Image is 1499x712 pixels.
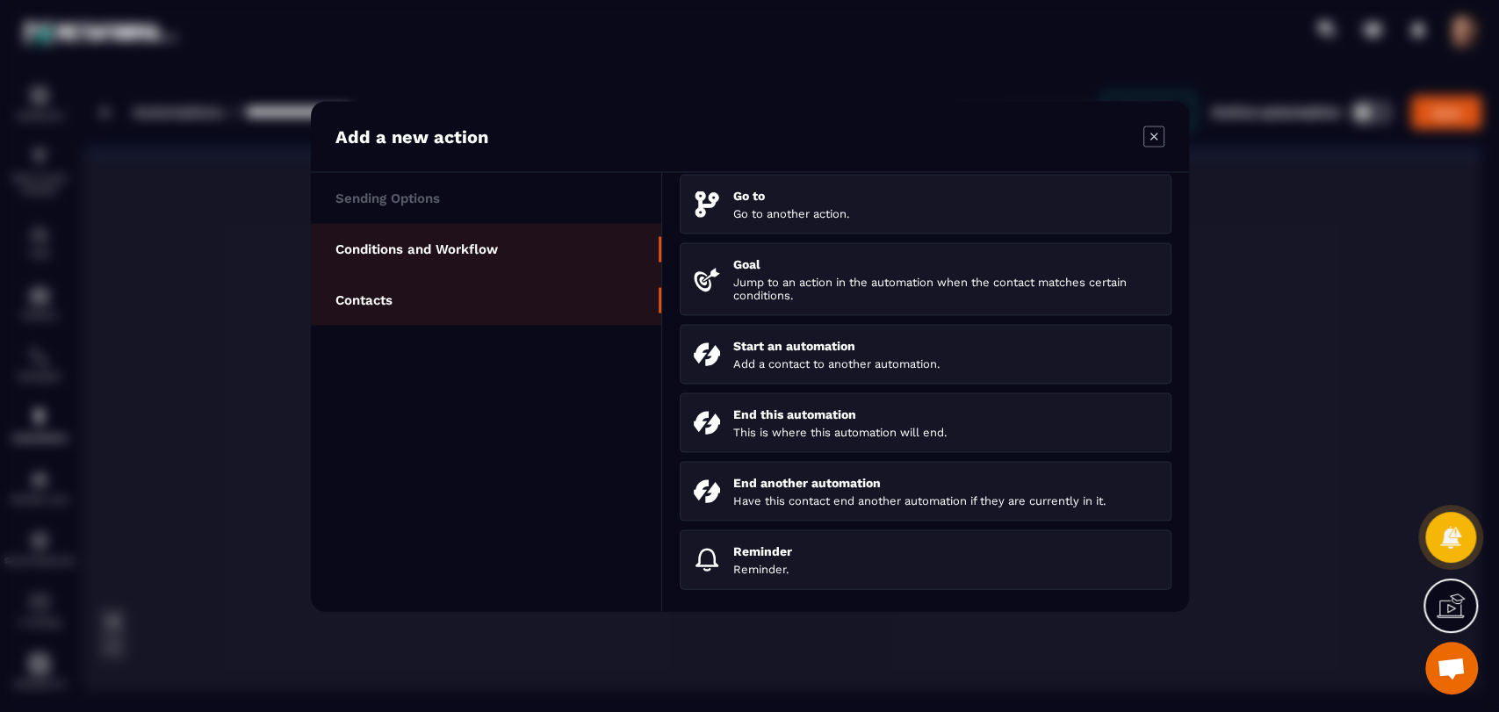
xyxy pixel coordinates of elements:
img: targeted.svg [694,266,720,292]
img: reminder.svg [694,546,720,572]
img: goto.svg [694,191,720,217]
p: End another automation [733,475,1157,489]
p: Have this contact end another automation if they are currently in it. [733,493,1157,507]
img: startAutomation.svg [694,341,720,367]
p: This is where this automation will end. [733,425,1157,438]
p: Go to [733,188,1157,202]
p: Add a new action [335,126,488,147]
p: Jump to an action in the automation when the contact matches certain conditions. [733,275,1157,301]
img: endAnotherAutomation.svg [694,478,720,504]
p: End this automation [733,406,1157,421]
p: Sending Options [335,190,440,205]
p: Reminder [733,543,1157,557]
p: Add a contact to another automation. [733,356,1157,370]
img: endAutomation.svg [694,409,720,435]
p: Start an automation [733,338,1157,352]
p: Conditions and Workflow [335,241,498,256]
p: Go to another action. [733,206,1157,219]
div: Mở cuộc trò chuyện [1425,642,1478,694]
p: Contacts [335,291,393,307]
p: Reminder. [733,562,1157,575]
p: Goal [733,256,1157,270]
